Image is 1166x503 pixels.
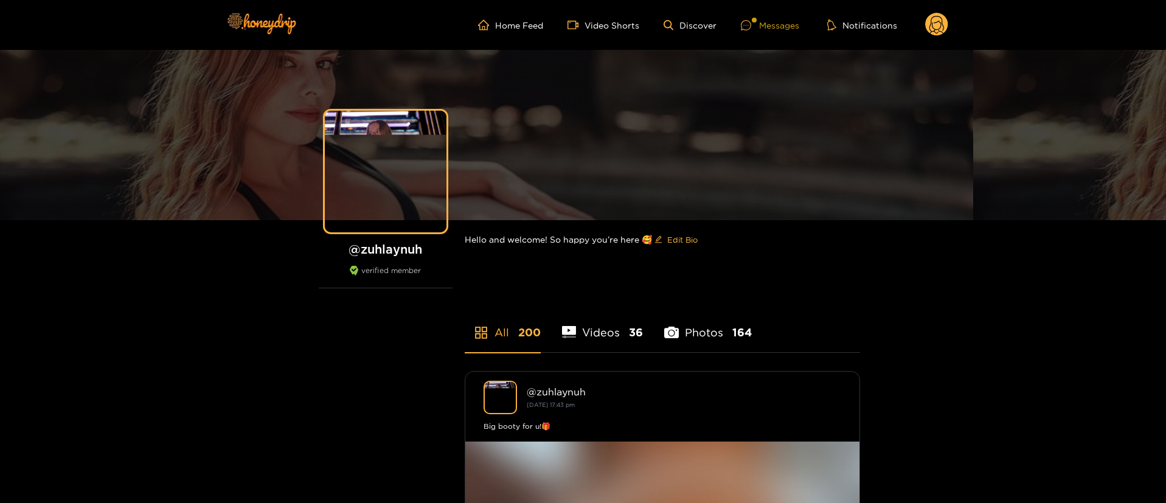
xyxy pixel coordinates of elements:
[319,241,453,257] h1: @ zuhlaynuh
[667,234,698,246] span: Edit Bio
[484,381,517,414] img: zuhlaynuh
[478,19,495,30] span: home
[484,420,841,432] div: Big booty for u!🎁
[664,20,717,30] a: Discover
[562,297,644,352] li: Videos
[527,401,575,408] small: [DATE] 17:43 pm
[567,19,585,30] span: video-camera
[664,297,752,352] li: Photos
[527,386,841,397] div: @ zuhlaynuh
[319,266,453,288] div: verified member
[824,19,901,31] button: Notifications
[741,18,799,32] div: Messages
[567,19,639,30] a: Video Shorts
[518,325,541,340] span: 200
[732,325,752,340] span: 164
[652,230,700,249] button: editEdit Bio
[465,220,860,259] div: Hello and welcome! So happy you’re here 🥰
[465,297,541,352] li: All
[478,19,543,30] a: Home Feed
[629,325,643,340] span: 36
[654,235,662,245] span: edit
[474,325,488,340] span: appstore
